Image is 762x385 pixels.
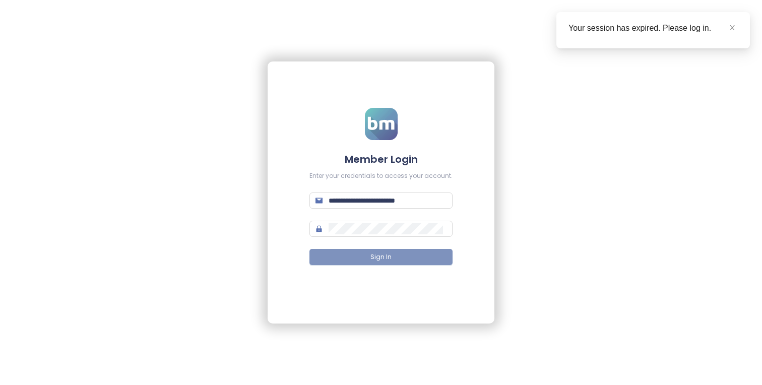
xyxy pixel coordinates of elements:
[729,24,736,31] span: close
[309,152,453,166] h4: Member Login
[315,225,323,232] span: lock
[315,197,323,204] span: mail
[370,252,392,262] span: Sign In
[365,108,398,140] img: logo
[568,22,738,34] div: Your session has expired. Please log in.
[309,249,453,265] button: Sign In
[309,171,453,181] div: Enter your credentials to access your account.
